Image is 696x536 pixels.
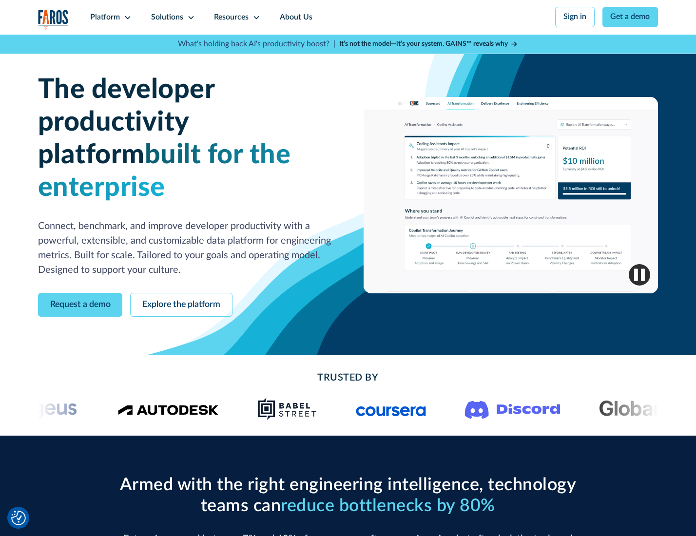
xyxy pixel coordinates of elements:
[11,511,26,525] img: Revisit consent button
[356,401,426,417] img: Logo of the online learning platform Coursera.
[178,38,335,50] p: What's holding back AI's productivity boost? |
[116,371,580,385] h2: Trusted By
[339,39,519,49] a: It’s not the model—it’s your system. GAINS™ reveals why
[464,399,560,419] img: Logo of the communication platform Discord.
[38,141,291,201] span: built for the enterprise
[281,497,495,515] span: reduce bottlenecks by 80%
[38,293,123,317] a: Request a demo
[602,7,658,27] a: Get a demo
[38,219,333,277] p: Connect, benchmark, and improve developer productivity with a powerful, extensible, and customiza...
[38,10,69,30] img: Logo of the analytics and reporting company Faros.
[38,10,69,30] a: home
[339,40,508,47] strong: It’s not the model—it’s your system. GAINS™ reveals why
[90,12,120,23] div: Platform
[38,74,333,204] h1: The developer productivity platform
[555,7,595,27] a: Sign in
[11,511,26,525] button: Cookie Settings
[629,264,650,286] img: Pause video
[118,402,219,415] img: Logo of the design software company Autodesk.
[116,475,580,517] h2: Armed with the right engineering intelligence, technology teams can
[130,293,232,317] a: Explore the platform
[257,397,317,421] img: Babel Street logo png
[214,12,249,23] div: Resources
[151,12,183,23] div: Solutions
